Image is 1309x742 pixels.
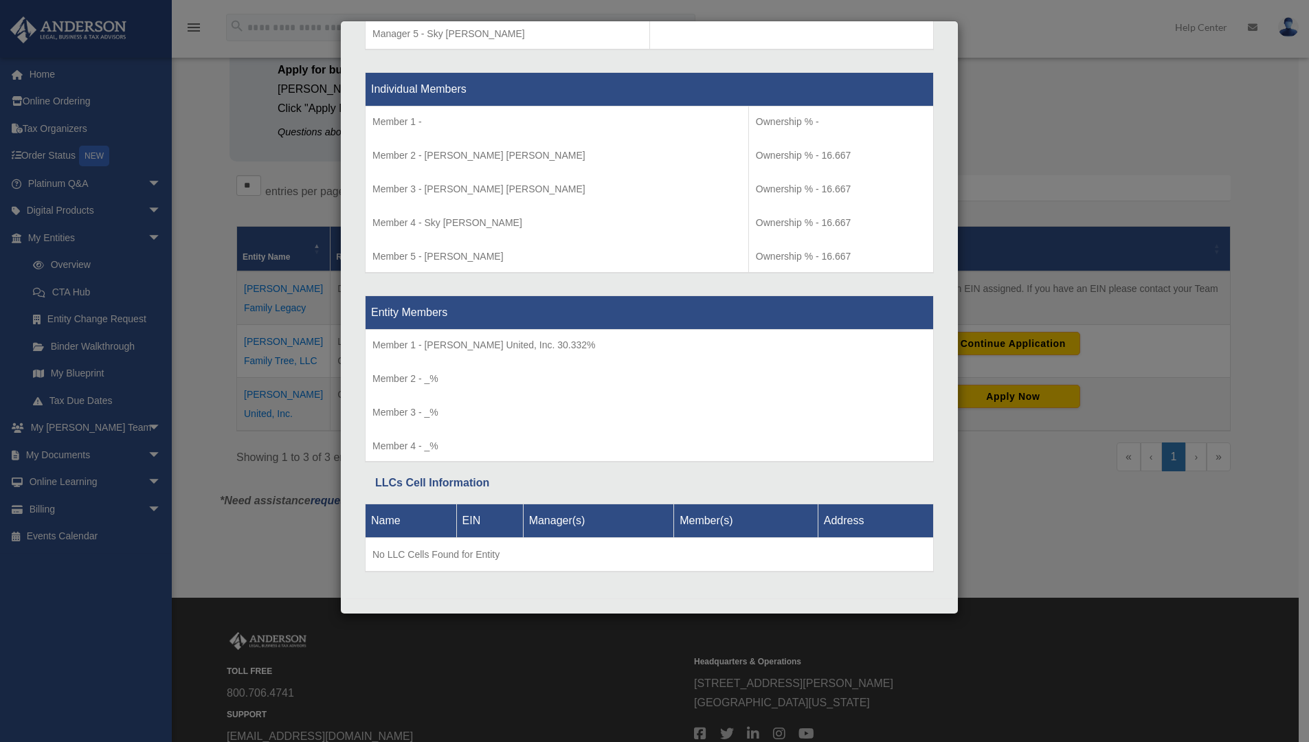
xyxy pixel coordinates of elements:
p: Ownership % - 16.667 [756,181,926,198]
th: Entity Members [366,295,934,329]
th: Address [818,504,933,538]
p: Ownership % - 16.667 [756,248,926,265]
p: Ownership % - 16.667 [756,214,926,232]
p: Member 3 - [PERSON_NAME] [PERSON_NAME] [372,181,741,198]
p: Member 3 - _% [372,404,926,421]
div: LLCs Cell Information [375,473,924,493]
p: Member 4 - Sky [PERSON_NAME] [372,214,741,232]
p: Member 1 - [PERSON_NAME] United, Inc. 30.332% [372,337,926,354]
p: Manager 5 - Sky [PERSON_NAME] [372,25,642,43]
th: Manager(s) [523,504,674,538]
p: Member 2 - [PERSON_NAME] [PERSON_NAME] [372,147,741,164]
p: Ownership % - [756,113,926,131]
p: Member 1 - [372,113,741,131]
th: Name [366,504,457,538]
td: No LLC Cells Found for Entity [366,538,934,572]
p: Member 2 - _% [372,370,926,387]
th: Individual Members [366,73,934,106]
th: EIN [456,504,523,538]
th: Member(s) [674,504,818,538]
p: Ownership % - 16.667 [756,147,926,164]
p: Member 4 - _% [372,438,926,455]
p: Member 5 - [PERSON_NAME] [372,248,741,265]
